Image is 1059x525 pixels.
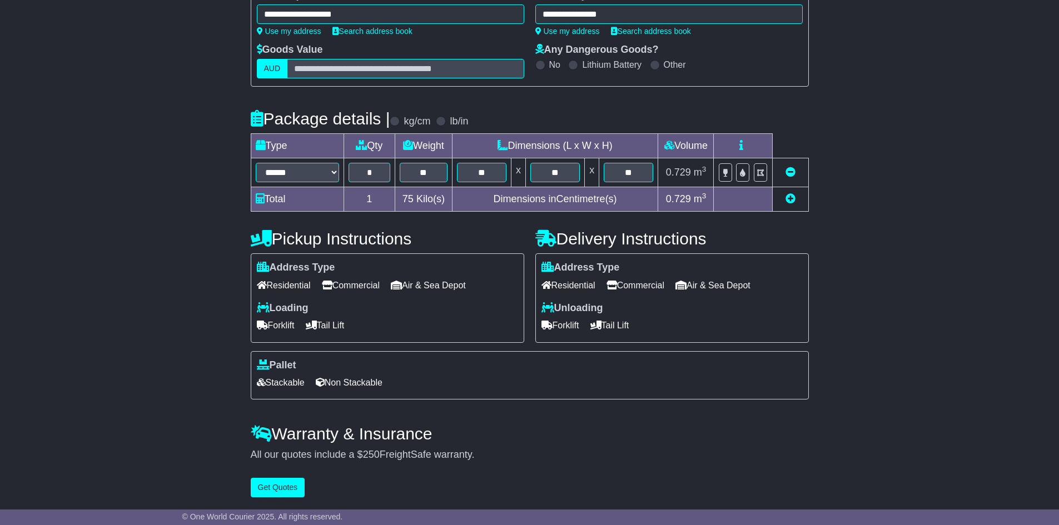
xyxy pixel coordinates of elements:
label: Goods Value [257,44,323,56]
td: Kilo(s) [395,187,453,212]
td: Qty [344,134,395,158]
span: Non Stackable [316,374,382,391]
label: Address Type [257,262,335,274]
a: Search address book [332,27,412,36]
span: Forklift [257,317,295,334]
span: Commercial [322,277,380,294]
button: Get Quotes [251,478,305,497]
span: 250 [363,449,380,460]
label: Unloading [541,302,603,314]
label: Address Type [541,262,620,274]
td: Weight [395,134,453,158]
span: m [694,167,707,178]
label: Lithium Battery [582,59,642,70]
a: Use my address [535,27,600,36]
td: Total [251,187,344,212]
div: All our quotes include a $ FreightSafe warranty. [251,449,809,461]
a: Search address book [611,27,691,36]
h4: Pickup Instructions [251,229,524,248]
td: Dimensions in Centimetre(s) [452,187,658,212]
td: Type [251,134,344,158]
td: 1 [344,187,395,212]
span: Residential [541,277,595,294]
span: m [694,193,707,204]
h4: Delivery Instructions [535,229,809,248]
a: Add new item [785,193,796,204]
label: AUD [257,59,288,78]
span: 75 [402,193,414,204]
span: Residential [257,277,311,294]
span: Commercial [606,277,664,294]
label: Loading [257,302,309,314]
td: Dimensions (L x W x H) [452,134,658,158]
label: Pallet [257,359,296,372]
td: x [585,158,599,187]
label: No [549,59,560,70]
span: Stackable [257,374,305,391]
td: Volume [658,134,714,158]
td: x [511,158,525,187]
span: 0.729 [666,193,691,204]
a: Remove this item [785,167,796,178]
a: Use my address [257,27,321,36]
span: Air & Sea Depot [675,277,750,294]
sup: 3 [702,165,707,173]
span: Forklift [541,317,579,334]
span: Tail Lift [306,317,345,334]
sup: 3 [702,192,707,200]
span: 0.729 [666,167,691,178]
h4: Package details | [251,109,390,128]
h4: Warranty & Insurance [251,424,809,443]
span: © One World Courier 2025. All rights reserved. [182,512,343,521]
label: lb/in [450,116,468,128]
label: kg/cm [404,116,430,128]
span: Air & Sea Depot [391,277,466,294]
label: Any Dangerous Goods? [535,44,659,56]
label: Other [664,59,686,70]
span: Tail Lift [590,317,629,334]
